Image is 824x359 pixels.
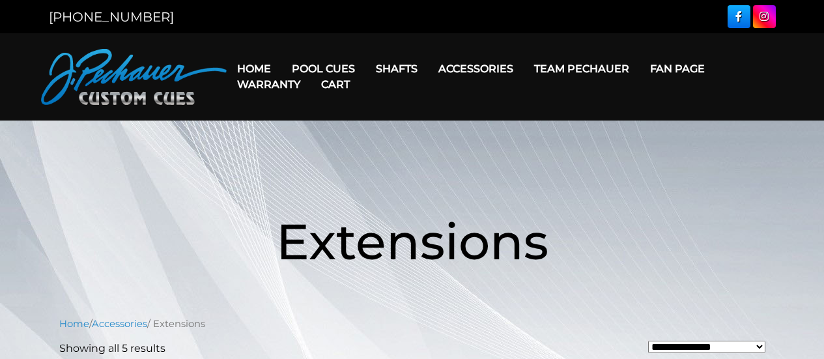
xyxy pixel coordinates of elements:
a: Cart [311,68,360,101]
a: Accessories [92,318,147,330]
span: Extensions [276,211,548,272]
a: Accessories [428,52,524,85]
a: [PHONE_NUMBER] [49,9,174,25]
p: Showing all 5 results [59,341,165,356]
select: Shop order [648,341,765,353]
a: Shafts [365,52,428,85]
a: Warranty [227,68,311,101]
a: Pool Cues [281,52,365,85]
a: Home [59,318,89,330]
a: Fan Page [640,52,715,85]
img: Pechauer Custom Cues [41,49,227,105]
a: Team Pechauer [524,52,640,85]
a: Home [227,52,281,85]
nav: Breadcrumb [59,317,765,331]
